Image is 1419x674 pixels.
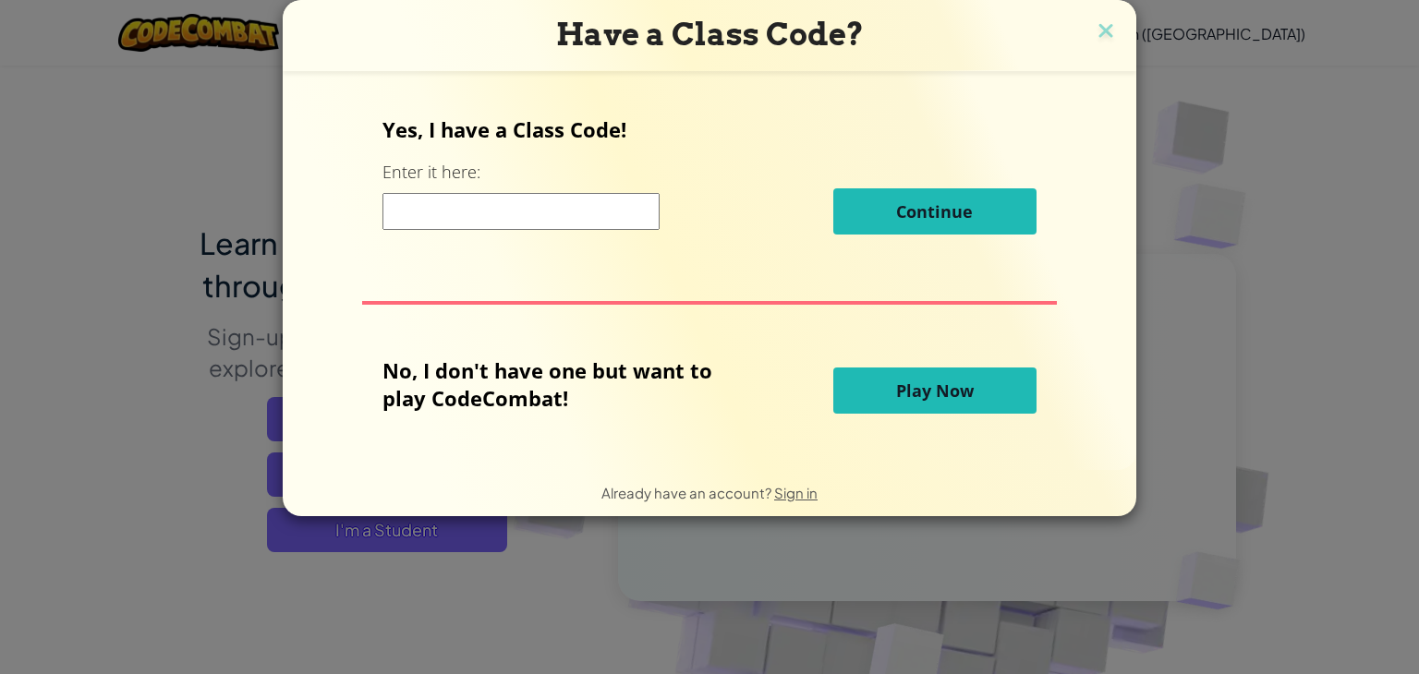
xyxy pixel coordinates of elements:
[774,484,818,501] a: Sign in
[382,356,740,412] p: No, I don't have one but want to play CodeCombat!
[833,367,1037,414] button: Play Now
[601,484,774,501] span: Already have an account?
[833,188,1037,235] button: Continue
[382,115,1036,143] p: Yes, I have a Class Code!
[1094,18,1118,46] img: close icon
[896,379,974,402] span: Play Now
[896,200,973,223] span: Continue
[556,16,864,53] span: Have a Class Code?
[382,161,480,184] label: Enter it here:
